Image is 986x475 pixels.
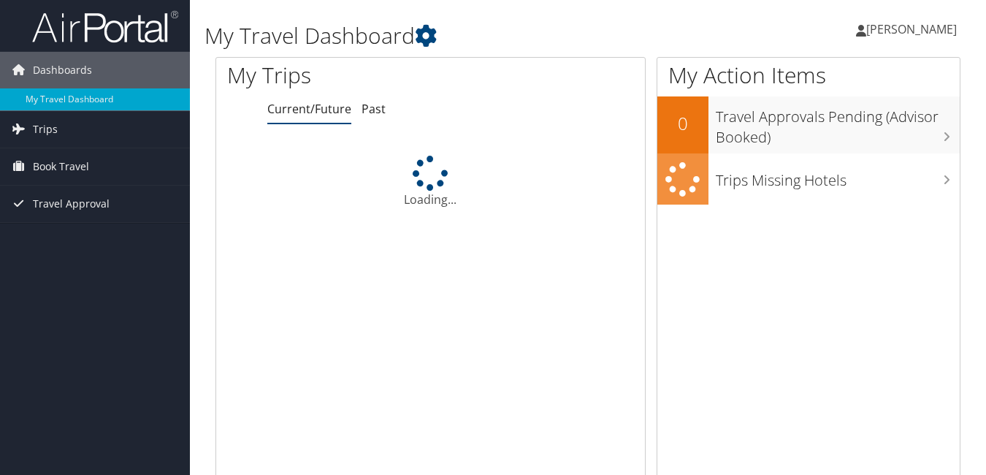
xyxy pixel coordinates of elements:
[32,9,178,44] img: airportal-logo.png
[657,153,960,205] a: Trips Missing Hotels
[362,101,386,117] a: Past
[33,186,110,222] span: Travel Approval
[866,21,957,37] span: [PERSON_NAME]
[205,20,716,51] h1: My Travel Dashboard
[856,7,971,51] a: [PERSON_NAME]
[657,96,960,153] a: 0Travel Approvals Pending (Advisor Booked)
[716,163,960,191] h3: Trips Missing Hotels
[716,99,960,148] h3: Travel Approvals Pending (Advisor Booked)
[216,156,645,208] div: Loading...
[33,52,92,88] span: Dashboards
[657,60,960,91] h1: My Action Items
[227,60,455,91] h1: My Trips
[33,148,89,185] span: Book Travel
[33,111,58,148] span: Trips
[267,101,351,117] a: Current/Future
[657,111,708,136] h2: 0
